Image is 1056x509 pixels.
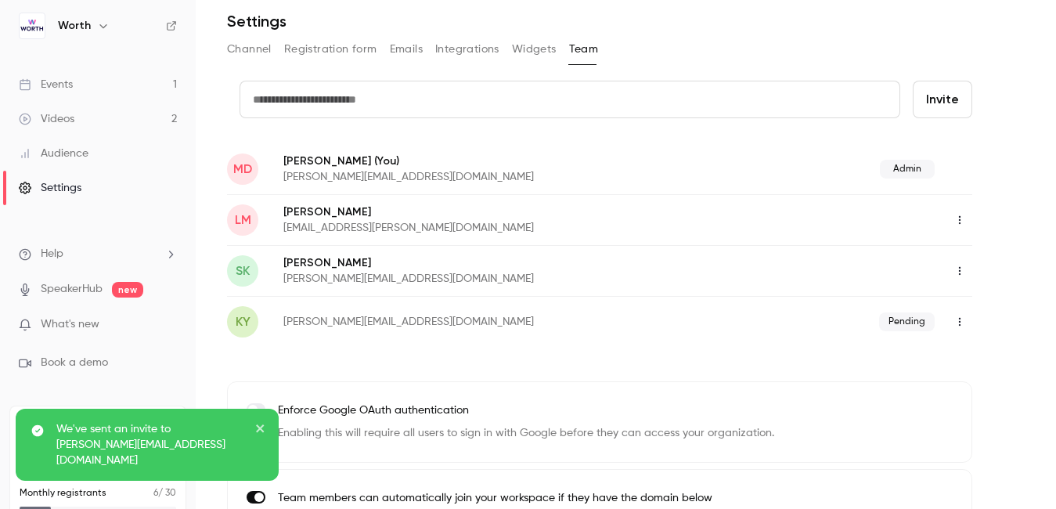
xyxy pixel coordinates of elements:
button: close [255,421,266,440]
div: Audience [19,146,88,161]
p: [PERSON_NAME] [283,204,741,220]
span: MD [233,160,252,179]
button: Registration form [284,37,377,62]
button: Widgets [512,37,557,62]
p: Team members can automatically join your workspace if they have the domain below [278,490,712,507]
p: [PERSON_NAME][EMAIL_ADDRESS][DOMAIN_NAME] [283,271,741,287]
span: What's new [41,316,99,333]
p: [PERSON_NAME][EMAIL_ADDRESS][DOMAIN_NAME] [283,169,707,185]
span: Book a demo [41,355,108,371]
p: [EMAIL_ADDRESS][PERSON_NAME][DOMAIN_NAME] [283,220,741,236]
span: new [112,282,143,298]
div: Videos [19,111,74,127]
span: Admin [880,160,935,179]
button: Integrations [435,37,499,62]
span: (You) [371,153,399,169]
button: Invite [913,81,972,118]
img: Worth [20,13,45,38]
span: LM [235,211,251,229]
span: ky [236,312,250,331]
span: Help [41,246,63,262]
span: SK [236,262,250,280]
p: We've sent an invite to [PERSON_NAME][EMAIL_ADDRESS][DOMAIN_NAME] [56,421,244,468]
button: Team [569,37,599,62]
p: [PERSON_NAME] [283,153,707,169]
h1: Settings [227,12,287,31]
p: Enforce Google OAuth authentication [278,403,774,419]
li: help-dropdown-opener [19,246,177,262]
a: SpeakerHub [41,281,103,298]
div: Events [19,77,73,92]
span: Pending [879,312,935,331]
button: Emails [390,37,423,62]
p: [PERSON_NAME][EMAIL_ADDRESS][DOMAIN_NAME] [283,314,707,330]
p: [PERSON_NAME] [283,255,741,271]
button: Channel [227,37,272,62]
h6: Worth [58,18,91,34]
iframe: Noticeable Trigger [158,318,177,332]
div: Settings [19,180,81,196]
p: Enabling this will require all users to sign in with Google before they can access your organizat... [278,425,774,442]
